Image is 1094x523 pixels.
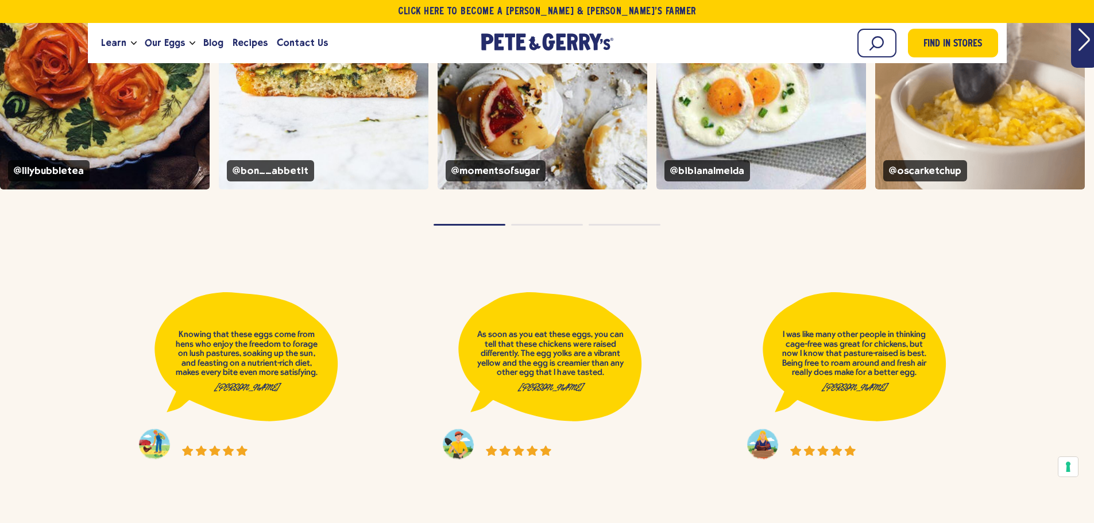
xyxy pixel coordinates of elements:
button: Page dot 1 [434,224,505,226]
button: Open the dropdown menu for Our Eggs [190,41,195,45]
li: Testimonial [154,268,331,456]
span: @bibianalmeida [664,160,750,181]
span: @lilybubbletea [8,160,90,181]
p: As soon as you eat these eggs, you can tell that these chickens were raised differently. The egg ... [477,330,624,392]
span: Learn [101,36,126,50]
em: [PERSON_NAME] [214,383,279,392]
button: Your consent preferences for tracking technologies [1058,457,1078,476]
a: Recipes [228,28,272,59]
span: @oscarketchup [883,160,967,181]
li: Testimonial [763,268,940,456]
em: [PERSON_NAME] [822,383,887,392]
button: Page dot 3 [589,224,660,226]
a: Our Eggs [140,28,190,59]
span: Recipes [233,36,268,50]
button: Open the dropdown menu for Learn [131,41,137,45]
button: Page dot 2 [511,224,583,226]
span: Our Eggs [145,36,185,50]
span: Contact Us [277,36,328,50]
a: Find in Stores [908,29,998,57]
span: Blog [203,36,223,50]
p: I was like many other people in thinking cage-free was great for chickens, but now I know that pa... [781,330,928,392]
input: Search [857,29,896,57]
a: Contact Us [272,28,333,59]
li: Testimonial [458,268,635,456]
a: Blog [199,28,228,59]
span: @momentsofsugar [446,160,546,181]
span: Find in Stores [923,37,982,52]
ul: Testimonials [91,268,1003,464]
a: Learn [96,28,131,59]
p: Knowing that these eggs come from hens who enjoy the freedom to forage on lush pastures, soaking ... [173,330,320,392]
em: [PERSON_NAME] [518,383,583,392]
span: @bon__abbetit [227,160,314,181]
